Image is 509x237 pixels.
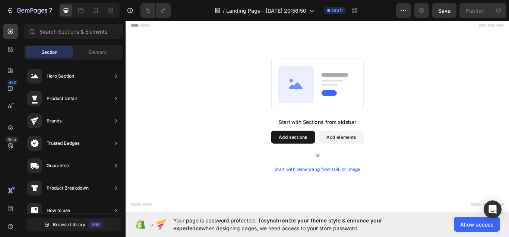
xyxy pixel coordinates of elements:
div: Open Intercom Messenger [484,200,502,218]
span: Landing Page - [DATE] 20:56:50 [226,7,306,15]
span: Your page is password protected. To when designing pages, we need access to your store password. [173,216,411,232]
div: Brands [47,117,61,125]
span: / [223,7,225,15]
button: Add elements [225,130,278,145]
div: Product Breakdown [47,184,89,192]
span: Save [438,7,450,14]
iframe: Design area [126,19,509,213]
div: Guarantee [47,162,69,169]
div: How to use [47,207,70,214]
div: Beta [6,137,18,143]
div: Product Detail [47,95,77,102]
span: Section [41,49,57,56]
div: Hero Section [47,72,74,80]
span: Browse Library [53,221,85,228]
p: 7 [49,6,52,15]
span: Allow access [460,221,494,228]
div: 450 [7,79,18,85]
div: Trusted Badges [47,140,79,147]
span: synchronize your theme style & enhance your experience [173,217,382,231]
button: Save [432,3,456,18]
button: Add sections [170,130,221,145]
span: Element [89,49,106,56]
div: Undo/Redo [140,3,171,18]
input: Search Sections & Elements [24,24,123,39]
span: Draft [332,7,343,14]
button: Allow access [454,217,500,232]
div: Start with Generating from URL or image [174,172,274,178]
div: Start with Sections from sidebar [178,115,269,124]
button: Publish [459,3,491,18]
div: Publish [466,7,484,15]
button: Browse Library450 [26,218,121,231]
div: 450 [88,221,103,228]
button: 7 [3,3,56,18]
